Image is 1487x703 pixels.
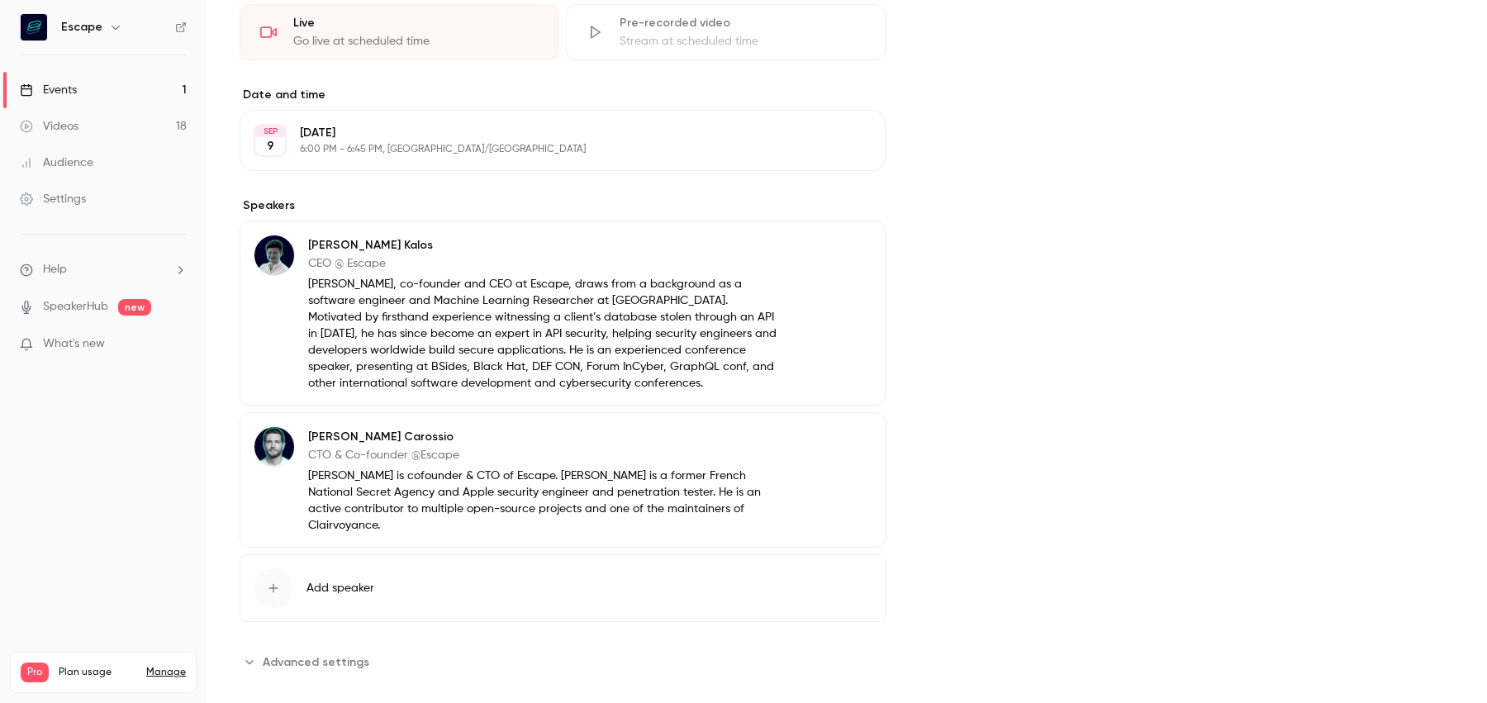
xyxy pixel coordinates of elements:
[21,14,47,40] img: Escape
[308,276,778,392] p: [PERSON_NAME], co-founder and CEO at Escape, draws from a background as a software engineer and M...
[146,666,186,679] a: Manage
[300,125,798,141] p: [DATE]
[308,255,778,272] p: CEO @ Escape
[20,191,86,207] div: Settings
[620,15,865,31] div: Pre-recorded video
[61,19,102,36] h6: Escape
[118,299,151,316] span: new
[240,412,886,548] div: Antoine Carossio[PERSON_NAME] CarossioCTO & Co-founder @Escape[PERSON_NAME] is cofounder & CTO of...
[167,337,187,352] iframe: Noticeable Trigger
[240,87,886,103] label: Date and time
[620,33,865,50] div: Stream at scheduled time
[254,427,294,467] img: Antoine Carossio
[240,221,886,406] div: Tristan Kalos[PERSON_NAME] KalosCEO @ Escape[PERSON_NAME], co-founder and CEO at Escape, draws fr...
[306,580,374,596] span: Add speaker
[240,197,886,214] label: Speakers
[308,468,778,534] p: [PERSON_NAME] is cofounder & CTO of Escape. [PERSON_NAME] is a former French National Secret Agen...
[20,118,78,135] div: Videos
[293,15,539,31] div: Live
[21,663,49,682] span: Pro
[293,33,539,50] div: Go live at scheduled time
[267,138,274,154] p: 9
[566,4,886,60] div: Pre-recorded videoStream at scheduled time
[20,261,187,278] li: help-dropdown-opener
[43,298,108,316] a: SpeakerHub
[240,554,886,622] button: Add speaker
[20,154,93,171] div: Audience
[300,143,798,156] p: 6:00 PM - 6:45 PM, [GEOGRAPHIC_DATA]/[GEOGRAPHIC_DATA]
[308,429,778,445] p: [PERSON_NAME] Carossio
[43,261,67,278] span: Help
[240,648,379,675] button: Advanced settings
[43,335,105,353] span: What's new
[240,648,886,675] section: Advanced settings
[59,666,136,679] span: Plan usage
[308,447,778,463] p: CTO & Co-founder @Escape
[308,237,778,254] p: [PERSON_NAME] Kalos
[263,653,369,671] span: Advanced settings
[254,235,294,275] img: Tristan Kalos
[240,4,559,60] div: LiveGo live at scheduled time
[255,126,285,137] div: SEP
[20,82,77,98] div: Events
